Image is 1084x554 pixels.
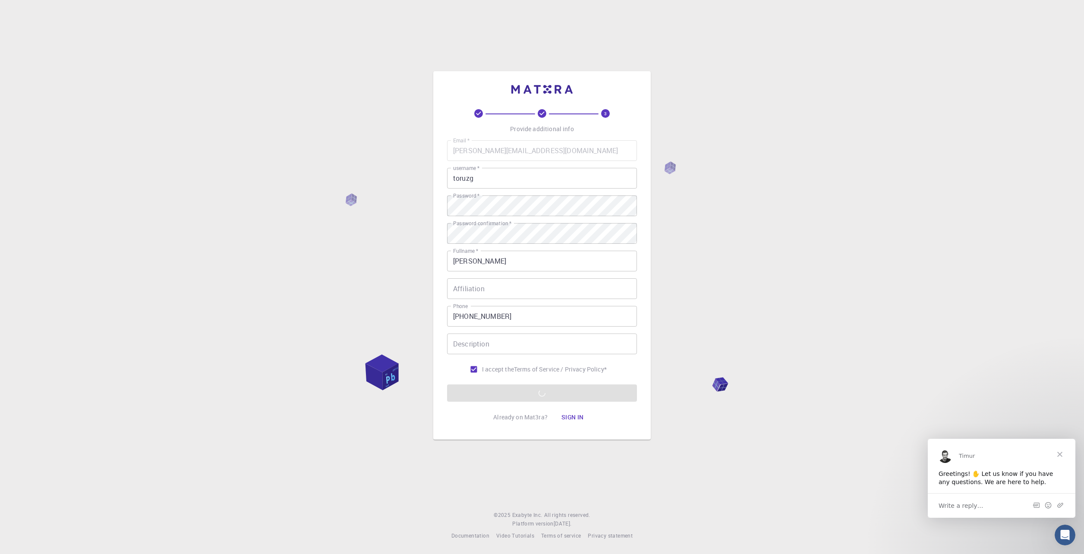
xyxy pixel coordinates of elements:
span: Exabyte Inc. [512,511,542,518]
label: username [453,164,479,172]
text: 3 [604,110,607,116]
p: Already on Mat3ra? [493,413,548,422]
a: [DATE]. [554,519,572,528]
label: Password [453,192,479,199]
a: Terms of service [541,532,581,540]
p: Provide additional info [510,125,574,133]
label: Phone [453,302,468,310]
span: Terms of service [541,532,581,539]
iframe: Intercom live chat message [928,439,1075,518]
span: © 2025 [494,511,512,519]
label: Password confirmation [453,220,511,227]
label: Email [453,137,470,144]
a: Terms of Service / Privacy Policy* [514,365,607,374]
span: [DATE] . [554,520,572,527]
label: Fullname [453,247,478,255]
span: I accept the [482,365,514,374]
span: Privacy statement [588,532,633,539]
p: Terms of Service / Privacy Policy * [514,365,607,374]
button: Sign in [555,409,591,426]
a: Exabyte Inc. [512,511,542,519]
span: Documentation [451,532,489,539]
a: Documentation [451,532,489,540]
span: All rights reserved. [544,511,590,519]
a: Video Tutorials [496,532,534,540]
span: Video Tutorials [496,532,534,539]
a: Privacy statement [588,532,633,540]
iframe: Intercom live chat [1055,525,1075,545]
span: Platform version [512,519,553,528]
